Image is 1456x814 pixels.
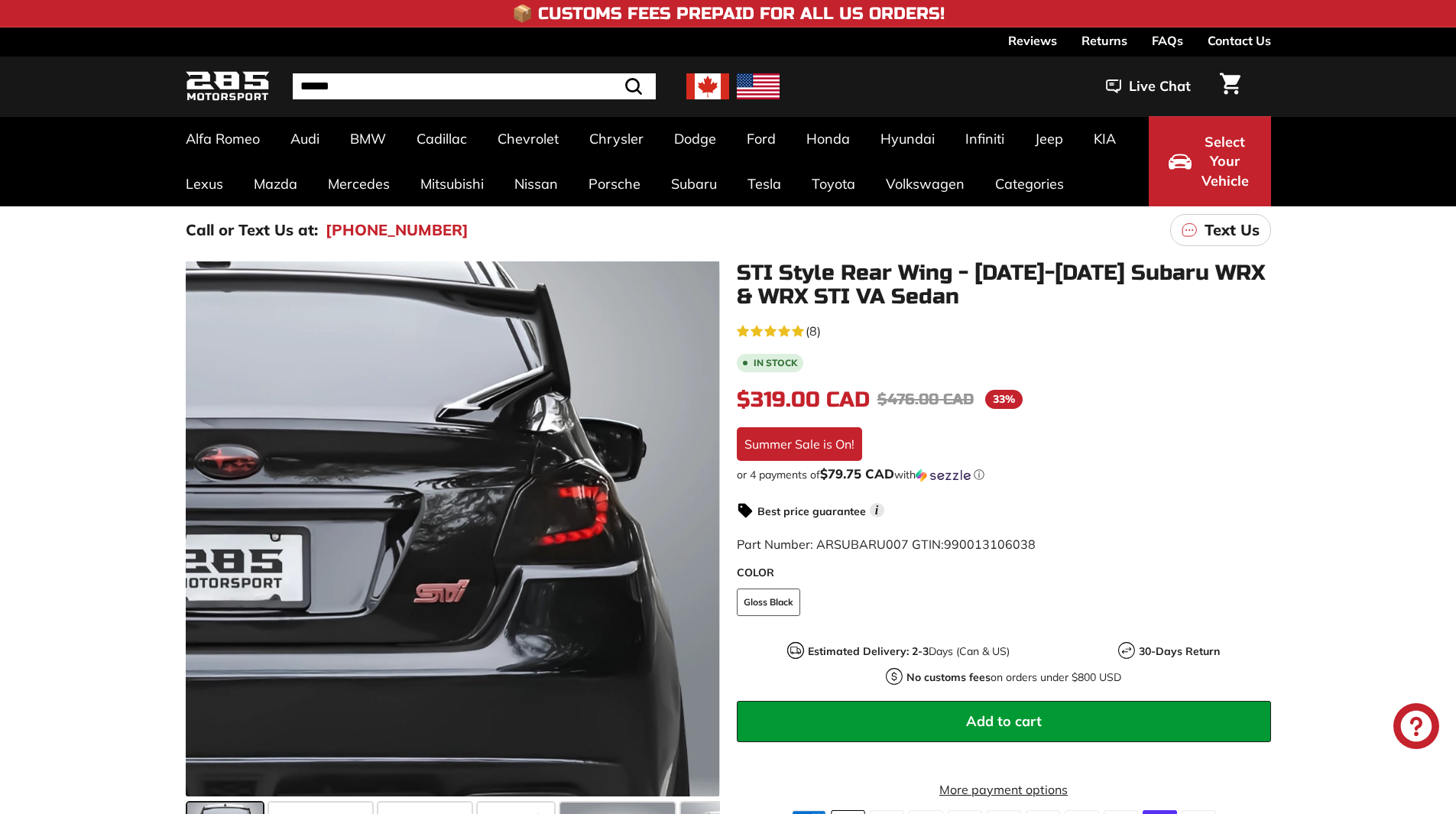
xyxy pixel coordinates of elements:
[808,644,1010,660] p: Days (Can & US)
[966,712,1042,730] span: Add to cart
[732,161,796,206] a: Tesla
[737,537,1036,552] span: Part Number: ARSUBARU007 GTIN:
[405,161,499,206] a: Mitsubishi
[737,467,1271,482] div: or 4 payments of with
[865,116,950,161] a: Hyundai
[737,427,862,461] div: Summer Sale is On!
[731,116,791,161] a: Ford
[737,565,1271,581] label: COLOR
[1170,214,1271,246] a: Text Us
[1149,116,1271,206] button: Select Your Vehicle
[499,161,573,206] a: Nissan
[906,670,1121,686] p: on orders under $800 USD
[944,537,1036,552] span: 990013106038
[950,116,1020,161] a: Infiniti
[170,116,275,161] a: Alfa Romeo
[754,358,797,368] b: In stock
[1208,28,1271,54] a: Contact Us
[737,320,1271,340] a: 4.6 rating (8 votes)
[335,116,401,161] a: BMW
[796,161,871,206] a: Toyota
[574,116,659,161] a: Chrysler
[871,161,980,206] a: Volkswagen
[1081,28,1127,54] a: Returns
[1211,60,1250,112] a: Cart
[293,73,656,99] input: Search
[512,5,945,23] h4: 📦 Customs Fees Prepaid for All US Orders!
[186,219,318,242] p: Call or Text Us at:
[1008,28,1057,54] a: Reviews
[659,116,731,161] a: Dodge
[1020,116,1078,161] a: Jeep
[737,261,1271,309] h1: STI Style Rear Wing - [DATE]-[DATE] Subaru WRX & WRX STI VA Sedan
[170,161,238,206] a: Lexus
[791,116,865,161] a: Honda
[737,467,1271,482] div: or 4 payments of$79.75 CADwithSezzle Click to learn more about Sezzle
[275,116,335,161] a: Audi
[326,219,469,242] a: [PHONE_NUMBER]
[1129,76,1191,96] span: Live Chat
[238,161,313,206] a: Mazda
[870,503,884,517] span: i
[808,644,929,658] strong: Estimated Delivery: 2-3
[1086,67,1211,105] button: Live Chat
[573,161,656,206] a: Porsche
[906,670,991,684] strong: No customs fees
[1389,703,1444,753] inbox-online-store-chat: Shopify online store chat
[806,322,821,340] span: (8)
[1205,219,1260,242] p: Text Us
[1078,116,1131,161] a: KIA
[186,69,270,105] img: Logo_285_Motorsport_areodynamics_components
[1139,644,1220,658] strong: 30-Days Return
[401,116,482,161] a: Cadillac
[985,390,1023,409] span: 33%
[737,387,870,413] span: $319.00 CAD
[757,504,866,518] strong: Best price guarantee
[737,701,1271,742] button: Add to cart
[313,161,405,206] a: Mercedes
[482,116,574,161] a: Chevrolet
[877,390,974,409] span: $476.00 CAD
[656,161,732,206] a: Subaru
[737,780,1271,799] a: More payment options
[916,469,971,482] img: Sezzle
[820,465,894,482] span: $79.75 CAD
[980,161,1079,206] a: Categories
[1152,28,1183,54] a: FAQs
[1199,132,1251,191] span: Select Your Vehicle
